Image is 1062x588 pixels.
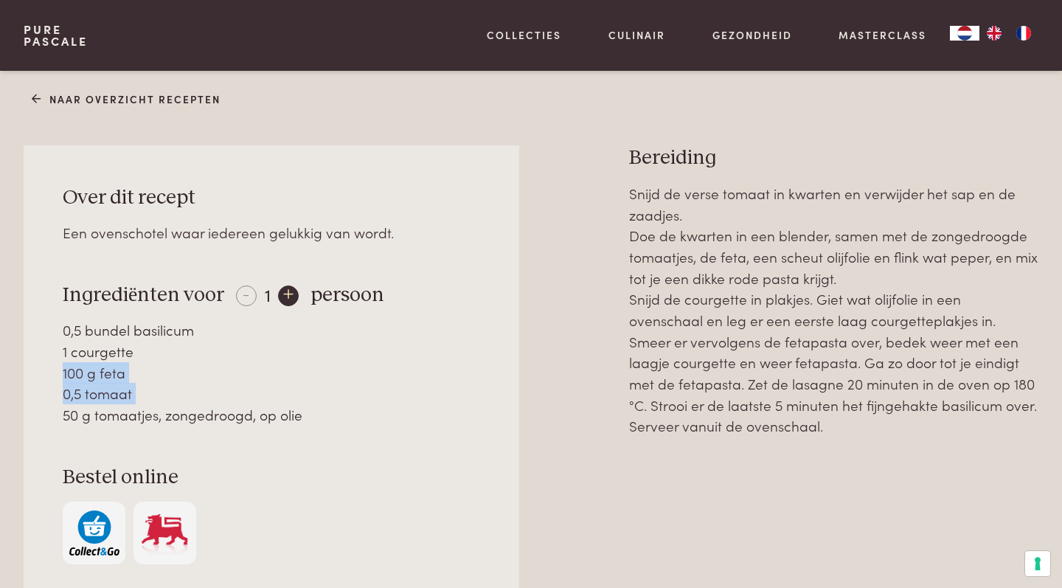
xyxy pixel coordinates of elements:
img: Delhaize [139,511,190,556]
img: c308188babc36a3a401bcb5cb7e020f4d5ab42f7cacd8327e500463a43eeb86c.svg [69,511,119,556]
h3: Bestel online [63,465,480,491]
p: Snijd de verse tomaat in kwarten en verwijder het sap en de zaadjes. Doe de kwarten in een blende... [629,183,1038,437]
button: Uw voorkeuren voor toestemming voor trackingtechnologieën [1025,551,1050,576]
span: persoon [310,285,384,305]
a: FR [1009,26,1038,41]
a: Culinair [608,27,665,43]
div: 0,5 tomaat [63,383,480,404]
div: 100 g feta [63,362,480,384]
a: Naar overzicht recepten [32,91,221,107]
h3: Over dit recept [63,185,480,211]
a: EN [979,26,1009,41]
div: 50 g tomaatjes, zongedroogd, op olie [63,404,480,426]
span: Ingrediënten voor [63,285,224,305]
div: 0,5 bundel basilicum [63,319,480,341]
a: Gezondheid [712,27,792,43]
ul: Language list [979,26,1038,41]
span: 1 [265,282,271,306]
div: Language [950,26,979,41]
div: 1 courgette [63,341,480,362]
div: Een ovenschotel waar iedereen gelukkig van wordt. [63,222,480,243]
a: PurePascale [24,24,88,47]
a: NL [950,26,979,41]
div: + [278,286,299,306]
h3: Bereiding [629,145,1038,171]
a: Masterclass [839,27,926,43]
aside: Language selected: Nederlands [950,26,1038,41]
a: Collecties [487,27,561,43]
